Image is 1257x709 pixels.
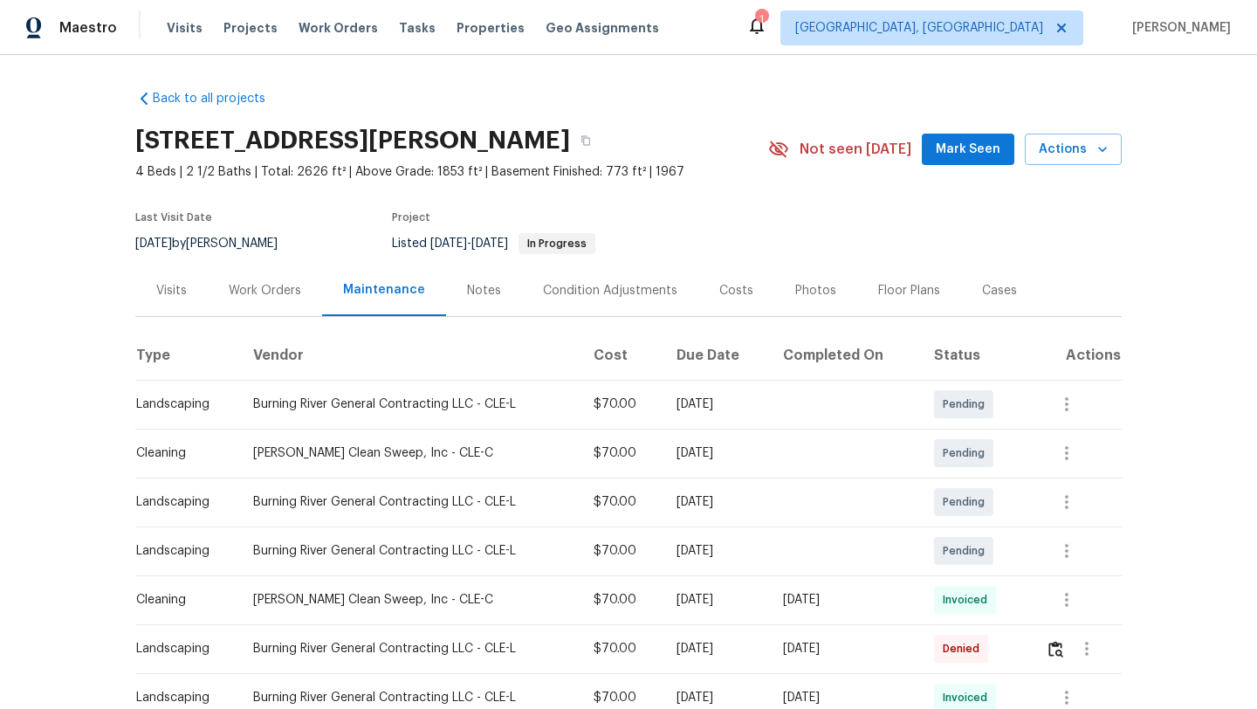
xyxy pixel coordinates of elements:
a: Back to all projects [135,90,303,107]
div: Cleaning [136,444,225,462]
span: [DATE] [471,237,508,250]
div: $70.00 [594,591,649,609]
div: Floor Plans [878,282,940,299]
th: Due Date [663,331,769,380]
span: - [430,237,508,250]
th: Type [135,331,239,380]
span: Invoiced [943,591,994,609]
span: In Progress [520,238,594,249]
div: $70.00 [594,689,649,706]
span: Work Orders [299,19,378,37]
div: [PERSON_NAME] Clean Sweep, Inc - CLE-C [253,444,567,462]
th: Vendor [239,331,580,380]
span: Listed [392,237,595,250]
span: [DATE] [430,237,467,250]
span: Pending [943,396,992,413]
span: Pending [943,444,992,462]
div: $70.00 [594,640,649,657]
div: by [PERSON_NAME] [135,233,299,254]
div: [DATE] [677,396,755,413]
div: [DATE] [677,493,755,511]
div: 1 [755,10,767,28]
h2: [STREET_ADDRESS][PERSON_NAME] [135,132,570,149]
div: Maintenance [343,281,425,299]
button: Actions [1025,134,1122,166]
div: Photos [795,282,836,299]
span: Projects [223,19,278,37]
div: [DATE] [677,640,755,657]
span: Last Visit Date [135,212,212,223]
span: 4 Beds | 2 1/2 Baths | Total: 2626 ft² | Above Grade: 1853 ft² | Basement Finished: 773 ft² | 1967 [135,163,768,181]
th: Actions [1032,331,1122,380]
span: [DATE] [135,237,172,250]
span: Mark Seen [936,139,1000,161]
button: Review Icon [1046,628,1066,670]
div: Burning River General Contracting LLC - CLE-L [253,640,567,657]
div: [DATE] [783,591,905,609]
div: Work Orders [229,282,301,299]
div: [DATE] [677,689,755,706]
div: Condition Adjustments [543,282,677,299]
button: Mark Seen [922,134,1014,166]
div: [PERSON_NAME] Clean Sweep, Inc - CLE-C [253,591,567,609]
div: [DATE] [677,591,755,609]
div: Burning River General Contracting LLC - CLE-L [253,493,567,511]
div: $70.00 [594,396,649,413]
div: [DATE] [677,542,755,560]
span: Actions [1039,139,1108,161]
span: Tasks [399,22,436,34]
div: Cases [982,282,1017,299]
span: Maestro [59,19,117,37]
div: Landscaping [136,689,225,706]
div: Burning River General Contracting LLC - CLE-L [253,396,567,413]
span: Visits [167,19,203,37]
div: [DATE] [783,689,905,706]
div: [DATE] [783,640,905,657]
div: Landscaping [136,396,225,413]
div: Landscaping [136,542,225,560]
div: [DATE] [677,444,755,462]
span: Geo Assignments [546,19,659,37]
th: Completed On [769,331,919,380]
div: Costs [719,282,753,299]
div: $70.00 [594,493,649,511]
span: Pending [943,493,992,511]
span: Not seen [DATE] [800,141,911,158]
div: Burning River General Contracting LLC - CLE-L [253,689,567,706]
button: Copy Address [570,125,601,156]
div: $70.00 [594,542,649,560]
th: Status [920,331,1032,380]
span: [GEOGRAPHIC_DATA], [GEOGRAPHIC_DATA] [795,19,1043,37]
div: Landscaping [136,640,225,657]
span: Project [392,212,430,223]
div: Cleaning [136,591,225,609]
span: Properties [457,19,525,37]
span: Invoiced [943,689,994,706]
span: Denied [943,640,986,657]
img: Review Icon [1048,641,1063,657]
th: Cost [580,331,663,380]
span: [PERSON_NAME] [1125,19,1231,37]
div: Notes [467,282,501,299]
div: Visits [156,282,187,299]
div: Landscaping [136,493,225,511]
span: Pending [943,542,992,560]
div: Burning River General Contracting LLC - CLE-L [253,542,567,560]
div: $70.00 [594,444,649,462]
